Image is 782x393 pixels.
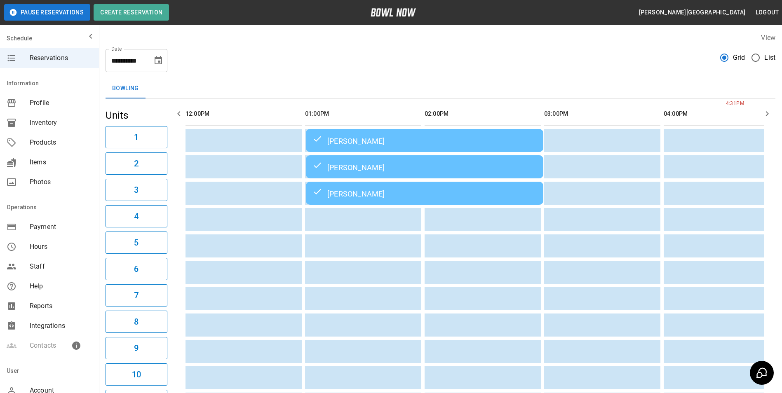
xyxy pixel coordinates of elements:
[134,157,139,170] h6: 2
[106,79,775,98] div: inventory tabs
[106,232,167,254] button: 5
[134,131,139,144] h6: 1
[106,311,167,333] button: 8
[134,315,139,328] h6: 8
[106,258,167,280] button: 6
[30,98,92,108] span: Profile
[764,53,775,63] span: List
[312,188,537,198] div: [PERSON_NAME]
[134,210,139,223] h6: 4
[30,281,92,291] span: Help
[30,262,92,271] span: Staff
[30,301,92,311] span: Reports
[134,262,139,276] h6: 6
[106,179,167,201] button: 3
[636,5,749,20] button: [PERSON_NAME][GEOGRAPHIC_DATA]
[4,4,90,21] button: Pause Reservations
[305,102,421,126] th: 01:00PM
[134,236,139,249] h6: 5
[132,368,141,381] h6: 10
[761,34,775,42] label: View
[106,205,167,227] button: 4
[106,337,167,359] button: 9
[106,363,167,386] button: 10
[30,157,92,167] span: Items
[724,100,726,108] span: 4:31PM
[30,242,92,252] span: Hours
[106,126,167,148] button: 1
[30,321,92,331] span: Integrations
[30,53,92,63] span: Reservations
[134,289,139,302] h6: 7
[30,138,92,147] span: Products
[134,183,139,196] h6: 3
[312,136,537,145] div: [PERSON_NAME]
[733,53,745,63] span: Grid
[106,284,167,306] button: 7
[134,342,139,355] h6: 9
[312,162,537,172] div: [PERSON_NAME]
[106,152,167,175] button: 2
[106,79,146,98] button: Bowling
[94,4,169,21] button: Create Reservation
[544,102,660,126] th: 03:00PM
[186,102,302,126] th: 12:00PM
[106,109,167,122] h5: Units
[425,102,541,126] th: 02:00PM
[150,52,167,69] button: Choose date, selected date is Oct 12, 2025
[30,118,92,128] span: Inventory
[30,222,92,232] span: Payment
[371,8,416,16] img: logo
[30,177,92,187] span: Photos
[752,5,782,20] button: Logout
